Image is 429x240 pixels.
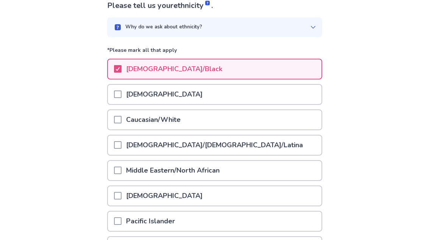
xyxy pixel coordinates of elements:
p: [DEMOGRAPHIC_DATA]/[DEMOGRAPHIC_DATA]/Latina [122,136,307,155]
span: ethnicity [173,1,211,11]
p: Middle Eastern/North African [122,161,224,181]
p: [DEMOGRAPHIC_DATA] [122,187,207,206]
p: Why do we ask about ethnicity? [125,24,202,31]
p: *Please mark all that apply [107,47,322,59]
p: [DEMOGRAPHIC_DATA]/Black [122,60,227,79]
p: [DEMOGRAPHIC_DATA] [122,85,207,104]
p: Caucasian/White [122,111,185,130]
p: Pacific Islander [122,212,179,231]
p: Please tell us your . [107,0,322,12]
